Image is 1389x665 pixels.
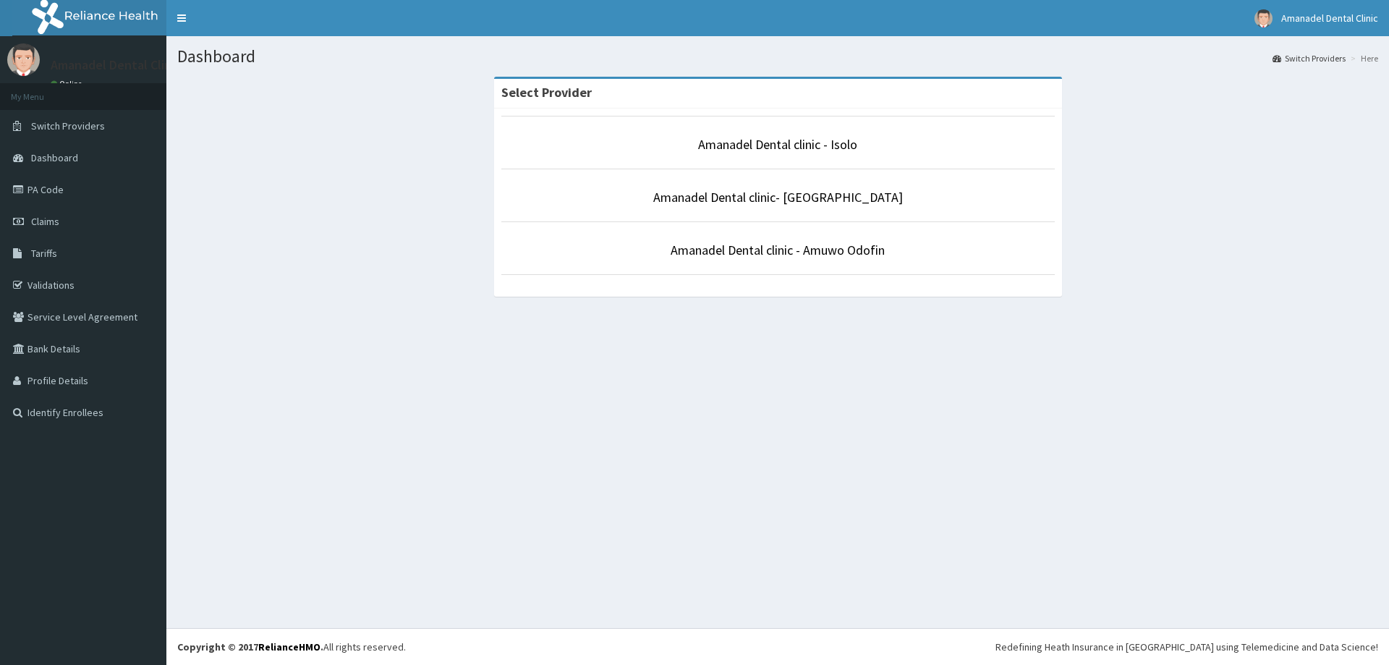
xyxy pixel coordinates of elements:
a: Switch Providers [1273,52,1346,64]
a: RelianceHMO [258,640,320,653]
span: Claims [31,215,59,228]
a: Online [51,79,85,89]
a: Amanadel Dental clinic - Isolo [698,136,857,153]
footer: All rights reserved. [166,628,1389,665]
span: Tariffs [31,247,57,260]
a: Amanadel Dental clinic- [GEOGRAPHIC_DATA] [653,189,903,206]
span: Dashboard [31,151,78,164]
a: Amanadel Dental clinic - Amuwo Odofin [671,242,885,258]
span: Amanadel Dental Clinic [1281,12,1378,25]
div: Redefining Heath Insurance in [GEOGRAPHIC_DATA] using Telemedicine and Data Science! [995,640,1378,654]
p: Amanadel Dental Clinic [51,59,181,72]
li: Here [1347,52,1378,64]
img: User Image [1254,9,1273,27]
strong: Select Provider [501,84,592,101]
img: User Image [7,43,40,76]
h1: Dashboard [177,47,1378,66]
strong: Copyright © 2017 . [177,640,323,653]
span: Switch Providers [31,119,105,132]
